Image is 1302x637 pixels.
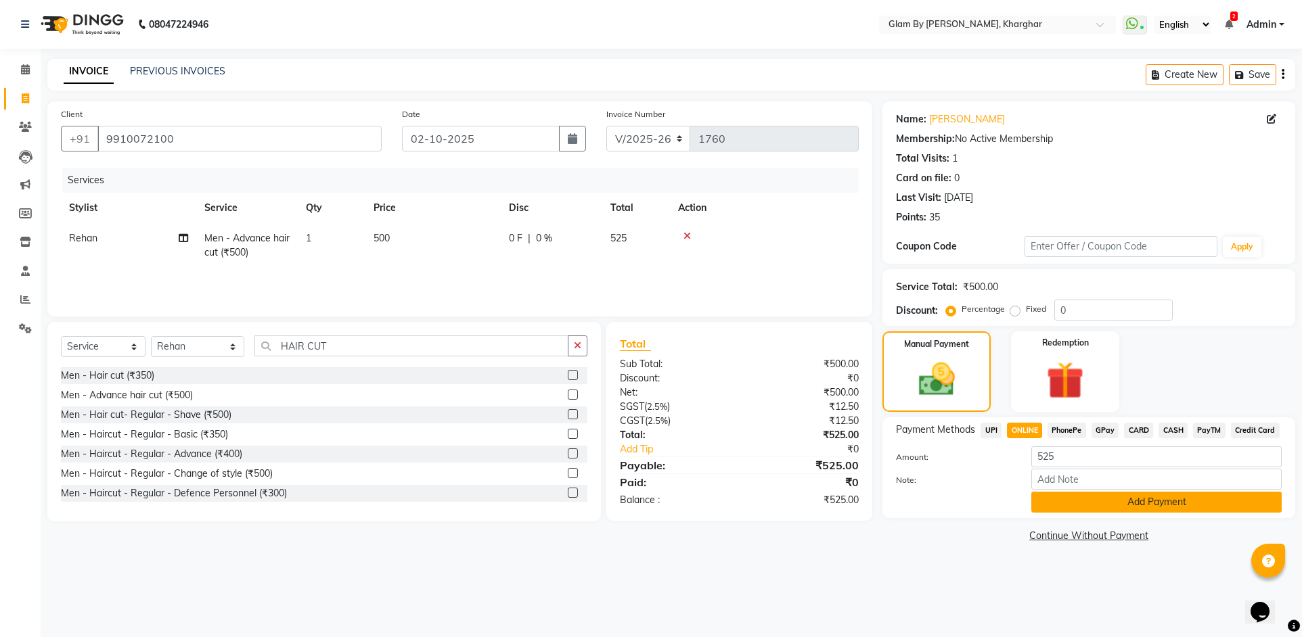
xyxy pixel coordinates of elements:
div: Sub Total: [610,357,740,371]
span: UPI [981,423,1002,438]
div: No Active Membership [896,132,1282,146]
label: Percentage [962,303,1005,315]
label: Invoice Number [606,108,665,120]
div: Total Visits: [896,151,949,166]
div: Paid: [610,474,740,490]
span: 0 F [509,231,522,245]
div: Men - Hair cut- Regular - Shave (₹500) [61,408,231,422]
span: 500 [374,232,390,244]
label: Redemption [1042,337,1089,349]
div: Card on file: [896,171,951,185]
span: CARD [1124,423,1153,438]
div: Name: [896,112,926,126]
span: | [528,231,531,245]
span: CASH [1159,423,1188,438]
img: _cash.svg [907,358,966,400]
th: Stylist [61,193,196,223]
button: Save [1229,64,1276,85]
div: ₹12.50 [740,400,870,414]
a: [PERSON_NAME] [929,112,1005,126]
div: 0 [954,171,960,185]
a: Continue Without Payment [885,529,1293,543]
div: 35 [929,210,940,225]
input: Search or Scan [254,335,568,356]
div: Men - Hair cut (₹350) [61,369,154,383]
div: Net: [610,385,740,400]
div: Service Total: [896,280,958,294]
th: Service [196,193,298,223]
div: Discount: [610,371,740,385]
button: Apply [1223,237,1261,257]
div: Coupon Code [896,239,1025,254]
div: Membership: [896,132,955,146]
input: Amount [1031,446,1282,467]
div: 1 [952,151,958,166]
input: Search by Name/Mobile/Email/Code [97,126,382,151]
div: Men - Haircut - Regular - Change of style (₹500) [61,467,273,481]
span: CGST [620,415,645,427]
th: Qty [298,193,365,223]
span: SGST [620,400,644,412]
button: +91 [61,126,99,151]
span: GPay [1092,423,1119,438]
a: Add Tip [610,442,761,456]
div: ₹500.00 [740,385,870,400]
a: INVOICE [64,60,114,84]
button: Create New [1146,64,1224,85]
div: Last Visit: [896,191,941,205]
th: Total [602,193,670,223]
div: Men - Haircut - Regular - Advance (₹400) [61,447,242,461]
a: 2 [1225,18,1233,30]
label: Manual Payment [904,338,969,350]
div: Balance : [610,493,740,507]
img: _gift.svg [1035,357,1096,404]
input: Add Note [1031,469,1282,490]
div: Total: [610,428,740,442]
th: Price [365,193,501,223]
span: Total [620,337,651,351]
label: Client [61,108,83,120]
div: Men - Haircut - Regular - Defence Personnel (₹300) [61,486,287,500]
b: 08047224946 [149,5,208,43]
div: ₹525.00 [740,457,870,473]
span: 2 [1230,11,1238,21]
span: Credit Card [1231,423,1280,438]
a: PREVIOUS INVOICES [130,65,225,77]
div: ₹0 [761,442,870,456]
div: Points: [896,210,926,225]
span: 2.5% [648,415,668,426]
label: Date [402,108,420,120]
span: 1 [306,232,311,244]
div: [DATE] [944,191,973,205]
span: Rehan [69,232,97,244]
th: Disc [501,193,602,223]
div: ₹0 [740,371,870,385]
label: Amount: [886,451,1021,463]
div: Payable: [610,457,740,473]
div: ( ) [610,400,740,414]
span: PhonePe [1048,423,1086,438]
div: ₹525.00 [740,493,870,507]
label: Note: [886,474,1021,486]
input: Enter Offer / Coupon Code [1025,236,1217,257]
span: 525 [610,232,627,244]
span: Payment Methods [896,423,975,437]
div: Discount: [896,304,938,318]
div: ₹500.00 [740,357,870,371]
span: Admin [1247,18,1276,32]
iframe: chat widget [1245,583,1288,623]
span: 2.5% [647,401,667,412]
span: PayTM [1193,423,1226,438]
div: Men - Haircut - Regular - Basic (₹350) [61,427,228,442]
span: Men - Advance hair cut (₹500) [204,232,290,258]
div: ₹525.00 [740,428,870,442]
button: Add Payment [1031,492,1282,513]
label: Fixed [1026,303,1046,315]
span: ONLINE [1007,423,1042,438]
div: Men - Advance hair cut (₹500) [61,388,193,402]
th: Action [670,193,859,223]
div: ₹500.00 [963,280,998,294]
div: ₹0 [740,474,870,490]
div: Services [62,168,869,193]
div: ₹12.50 [740,414,870,428]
